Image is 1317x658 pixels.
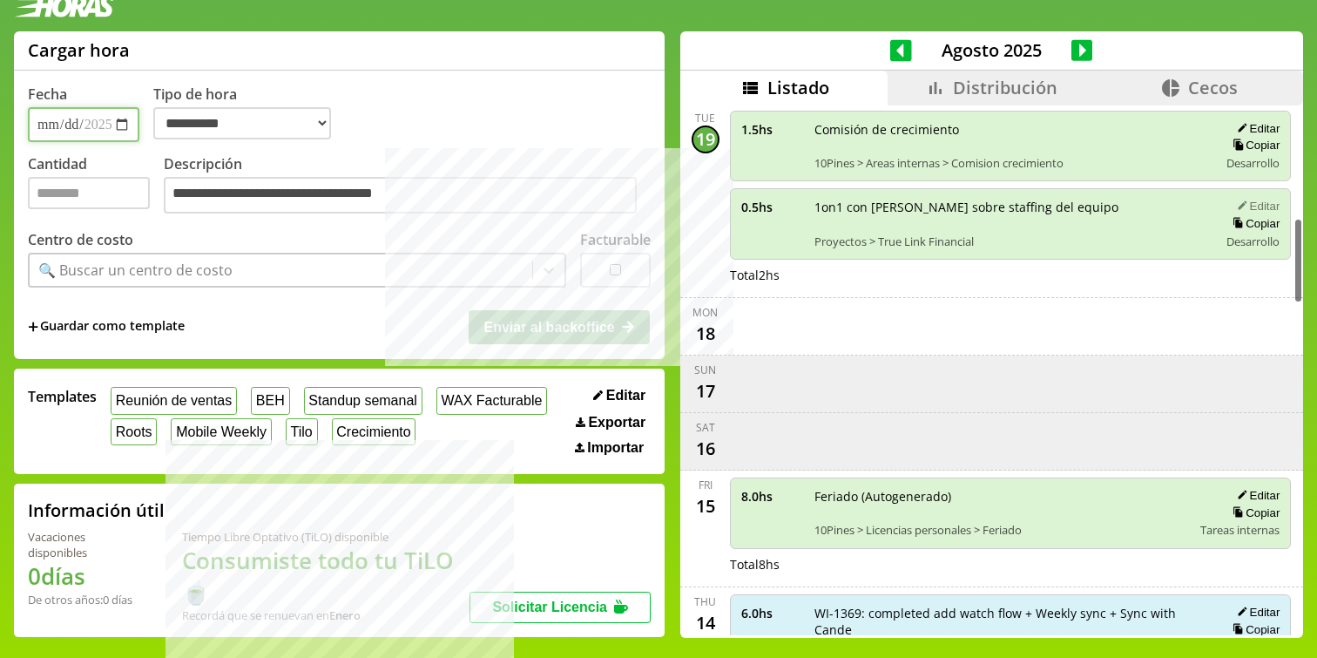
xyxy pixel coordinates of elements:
[1200,522,1280,538] span: Tareas internas
[741,488,802,505] span: 8.0 hs
[28,154,164,218] label: Cantidad
[588,387,651,404] button: Editar
[171,418,271,445] button: Mobile Weekly
[28,592,140,607] div: De otros años: 0 días
[469,592,651,623] button: Solicitar Licencia
[492,600,607,614] span: Solicitar Licencia
[692,435,719,463] div: 16
[436,387,547,414] button: WAX Facturable
[696,420,715,435] div: Sat
[814,605,1207,638] span: WI-1369: completed add watch flow + Weekly sync + Sync with Cande
[1226,155,1280,171] span: Desarrollo
[814,155,1207,171] span: 10Pines > Areas internas > Comision crecimiento
[692,492,719,520] div: 15
[153,85,345,142] label: Tipo de hora
[28,85,67,104] label: Fecha
[730,267,1292,283] div: Total 2 hs
[28,317,38,336] span: +
[164,154,651,218] label: Descripción
[692,609,719,637] div: 14
[741,605,802,621] span: 6.0 hs
[814,234,1207,249] span: Proyectos > True Link Financial
[692,125,719,153] div: 19
[814,522,1189,538] span: 10Pines > Licencias personales > Feriado
[38,261,233,280] div: 🔍 Buscar un centro de costo
[28,499,165,522] h2: Información útil
[814,121,1207,138] span: Comisión de crecimiento
[1232,605,1280,620] button: Editar
[699,478,713,492] div: Fri
[286,418,318,445] button: Tilo
[767,76,829,99] span: Listado
[692,377,719,405] div: 17
[182,607,469,623] div: Recordá que se renuevan en
[587,440,644,456] span: Importar
[28,529,140,560] div: Vacaciones disponibles
[580,230,651,249] label: Facturable
[1188,76,1238,99] span: Cecos
[164,177,637,214] textarea: Descripción
[741,199,802,215] span: 0.5 hs
[28,387,97,406] span: Templates
[814,199,1207,215] span: 1on1 con [PERSON_NAME] sobre staffing del equipo
[1227,622,1280,637] button: Copiar
[1227,505,1280,520] button: Copiar
[28,560,140,592] h1: 0 días
[111,387,237,414] button: Reunión de ventas
[1226,234,1280,249] span: Desarrollo
[730,556,1292,573] div: Total 8 hs
[695,111,715,125] div: Tue
[571,414,651,431] button: Exportar
[1232,121,1280,136] button: Editar
[153,107,331,139] select: Tipo de hora
[28,317,185,336] span: +Guardar como template
[304,387,422,414] button: Standup semanal
[953,76,1057,99] span: Distribución
[332,418,416,445] button: Crecimiento
[692,320,719,348] div: 18
[1227,216,1280,231] button: Copiar
[111,418,157,445] button: Roots
[588,415,645,431] span: Exportar
[814,488,1189,505] span: Feriado (Autogenerado)
[1227,138,1280,153] button: Copiar
[606,388,645,404] span: Editar
[329,607,361,623] b: Enero
[741,121,802,138] span: 1.5 hs
[28,177,150,209] input: Cantidad
[694,363,716,377] div: Sun
[182,545,469,607] h1: Consumiste todo tu TiLO 🍵
[694,594,716,609] div: Thu
[912,38,1071,62] span: Agosto 2025
[1232,199,1280,214] button: Editar
[28,230,133,249] label: Centro de costo
[1232,488,1280,503] button: Editar
[182,529,469,545] div: Tiempo Libre Optativo (TiLO) disponible
[680,105,1303,635] div: scrollable content
[692,305,718,320] div: Mon
[28,38,130,62] h1: Cargar hora
[251,387,290,414] button: BEH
